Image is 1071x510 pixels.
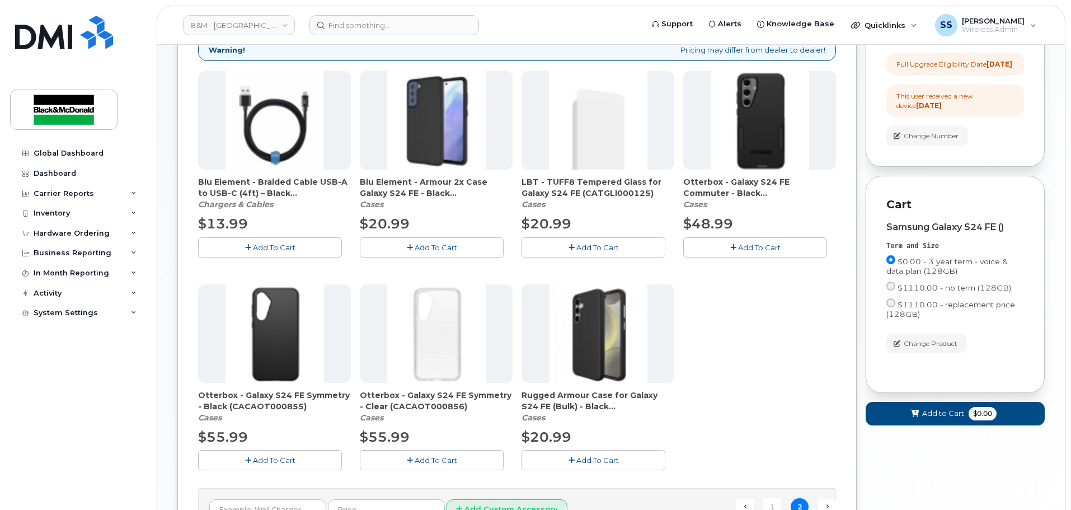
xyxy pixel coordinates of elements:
button: Change Number [886,126,968,146]
span: $1110.00 - no term (128GB) [898,283,1011,292]
div: Pricing may differ from dealer to dealer! [198,39,836,62]
span: $0.00 - 3 year term - voice & data plan (128GB) [886,257,1008,275]
span: Add To Cart [415,243,457,252]
img: accessory36950.JPG [226,284,324,383]
span: Otterbox - Galaxy S24 FE Symmetry - Black (CACAOT000855) [198,390,351,412]
img: accessory36348.JPG [226,71,324,170]
span: Otterbox - Galaxy S24 FE Symmetry - Clear (CACAOT000856) [360,390,513,412]
a: Support [644,13,701,35]
strong: [DATE] [987,60,1012,68]
span: Add To Cart [576,456,619,465]
div: Full Upgrade Eligibility Date [896,59,1012,69]
em: Cases [360,413,383,423]
input: $1110.00 - replacement price (128GB) [886,298,895,307]
img: accessory37062.JPG [549,284,647,383]
span: Change Product [904,339,957,349]
span: $55.99 [198,429,248,445]
input: $1110.00 - no term (128GB) [886,282,895,291]
em: Cases [522,199,545,209]
div: Otterbox - Galaxy S24 FE Symmetry - Clear (CACAOT000856) [360,390,513,423]
span: Add To Cart [253,243,295,252]
em: Cases [360,199,383,209]
div: Blu Element - Armour 2x Case Galaxy S24 FE - Black (CACABE000853) [360,176,513,210]
span: $55.99 [360,429,410,445]
img: accessory36953.JPG [387,71,486,170]
span: Alerts [718,18,741,30]
div: Quicklinks [843,14,925,36]
span: Add To Cart [738,243,781,252]
img: accessory37065.JPG [549,71,647,170]
span: LBT - TUFF8 Tempered Glass for Galaxy S24 FE (CATGLI000125) [522,176,674,199]
span: $13.99 [198,216,248,232]
span: Rugged Armour Case for Galaxy S24 FE (Bulk) - Black (CACIBE000658) [522,390,674,412]
em: Cases [198,413,222,423]
button: Add To Cart [522,450,665,470]
em: Cases [683,199,707,209]
input: $0.00 - 3 year term - voice & data plan (128GB) [886,255,895,264]
span: Change Number [904,131,959,141]
button: Add To Cart [360,450,504,470]
button: Add To Cart [360,237,504,257]
button: Change Product [886,334,967,353]
span: Knowledge Base [767,18,834,30]
button: Add to Cart $0.00 [866,402,1045,425]
button: Add To Cart [522,237,665,257]
div: Term and Size [886,241,1024,251]
div: This user received a new device [896,91,1014,110]
span: Blu Element - Armour 2x Case Galaxy S24 FE - Black (CACABE000853) [360,176,513,199]
p: Cart [886,196,1024,213]
span: Add To Cart [253,456,295,465]
strong: [DATE] [916,101,942,110]
span: $1110.00 - replacement price (128GB) [886,300,1015,319]
span: Add to Cart [922,408,964,419]
img: accessory36949.JPG [387,284,486,383]
a: Alerts [701,13,749,35]
div: Otterbox - Galaxy S24 FE Symmetry - Black (CACAOT000855) [198,390,351,423]
span: Wireless Admin [962,25,1025,34]
span: Add To Cart [415,456,457,465]
button: Add To Cart [683,237,827,257]
img: accessory37061.JPG [711,71,809,170]
div: Samantha Shandera [927,14,1044,36]
span: SS [940,18,952,32]
span: Add To Cart [576,243,619,252]
span: Support [661,18,693,30]
input: Find something... [309,15,479,35]
span: Quicklinks [865,21,905,30]
button: Add To Cart [198,237,342,257]
div: Rugged Armour Case for Galaxy S24 FE (Bulk) - Black (CACIBE000658) [522,390,674,423]
span: $20.99 [522,429,571,445]
span: Otterbox - Galaxy S24 FE Commuter - Black (CACAOT000854) [683,176,836,199]
strong: Warning! [209,45,245,55]
div: LBT - TUFF8 Tempered Glass for Galaxy S24 FE (CATGLI000125) [522,176,674,210]
a: B&M - Alberta [183,15,295,35]
span: [PERSON_NAME] [962,16,1025,25]
span: $20.99 [522,216,571,232]
button: Add To Cart [198,450,342,470]
span: Blu Element - Braided Cable USB-A to USB-C (4ft) – Black (CAMIPZ000176) [198,176,351,199]
span: $20.99 [360,216,410,232]
div: Otterbox - Galaxy S24 FE Commuter - Black (CACAOT000854) [683,176,836,210]
span: $48.99 [683,216,733,232]
em: Cases [522,413,545,423]
div: Blu Element - Braided Cable USB-A to USB-C (4ft) – Black (CAMIPZ000176) [198,176,351,210]
span: $0.00 [969,407,997,420]
div: Samsung Galaxy S24 FE () [886,222,1024,232]
a: Knowledge Base [749,13,842,35]
em: Chargers & Cables [198,199,273,209]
